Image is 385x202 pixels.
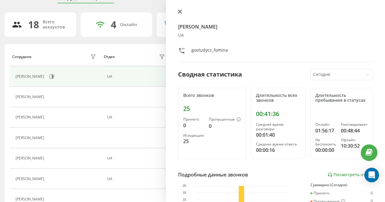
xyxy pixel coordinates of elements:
[315,93,368,103] div: Длительность пребывания в статусах
[256,93,300,103] div: Длительность всех звонков
[16,197,46,201] div: [PERSON_NAME]
[315,138,336,147] div: Не беспокоить
[107,74,166,79] div: UA
[183,105,241,112] div: 25
[315,122,336,127] div: Онлайн
[341,138,368,142] div: Офлайн
[16,156,46,160] div: [PERSON_NAME]
[107,177,166,181] div: UA
[183,191,186,195] text: 20
[178,171,248,178] div: Подробные данные звонков
[107,115,166,119] div: UA
[256,146,300,154] div: 00:00:16
[183,138,204,145] div: 25
[256,110,300,118] div: 00:41:36
[16,177,46,181] div: [PERSON_NAME]
[209,117,241,122] div: Пропущенные
[327,172,373,177] a: Посмотреть отчет
[315,146,336,154] div: 00:00:00
[310,183,373,187] div: Суммарно (Сегодня)
[310,191,329,195] div: Принято
[43,19,69,30] div: Всего аккаунтов
[111,19,116,30] div: 4
[16,74,46,79] div: [PERSON_NAME]
[183,198,186,202] text: 15
[183,122,204,129] div: 0
[16,136,46,140] div: [PERSON_NAME]
[178,33,373,38] div: UA
[256,131,300,139] div: 00:01:40
[371,191,373,195] div: 0
[107,156,166,160] div: UA
[341,142,368,149] div: 10:30:52
[183,133,204,138] div: Исходящие
[178,70,242,79] div: Сводная статистика
[183,93,241,98] div: Всего звонков
[16,115,46,119] div: [PERSON_NAME]
[315,127,336,134] div: 01:56:17
[104,55,115,59] div: Отдел
[28,19,39,30] div: 18
[256,142,300,146] div: Среднее время ответа
[12,55,32,59] div: Сотрудник
[341,127,368,134] div: 00:48:44
[191,47,228,56] div: gostudycz_fomina
[120,22,137,27] div: Онлайн
[209,122,241,130] div: 0
[364,168,379,182] div: Open Intercom Messenger
[183,117,204,122] div: Принято
[341,122,368,127] div: Разговаривает
[256,122,300,131] div: Среднее время разговора
[183,184,186,188] text: 25
[178,23,373,30] h4: [PERSON_NAME]
[16,95,46,99] div: [PERSON_NAME]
